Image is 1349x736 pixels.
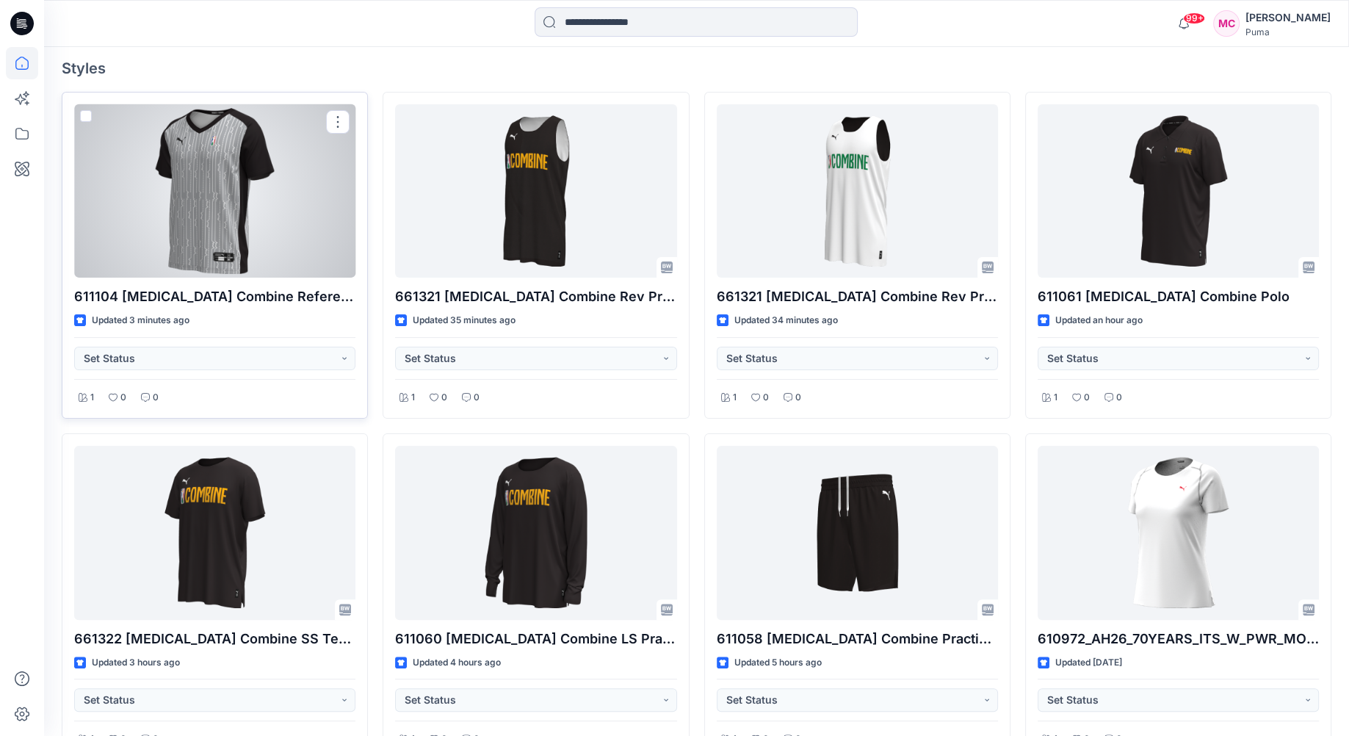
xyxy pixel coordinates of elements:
[74,104,355,278] a: 611104 BAL Combine Referee Jersey_20250929
[74,286,355,307] p: 611104 [MEDICAL_DATA] Combine Referee Jersey_20250929
[1183,12,1205,24] span: 99+
[717,629,998,649] p: 611058 [MEDICAL_DATA] Combine Practice Short
[395,104,676,278] a: 661321 BAL Combine Rev Practice Jersey_Side A_20250929
[1038,286,1319,307] p: 611061 [MEDICAL_DATA] Combine Polo
[1038,629,1319,649] p: 610972_AH26_70YEARS_ITS_W_PWR_MODE_TEE
[1054,390,1057,405] p: 1
[62,59,1331,77] h4: Styles
[395,446,676,619] a: 611060 BAL Combine LS Practice Shirt
[411,390,415,405] p: 1
[153,390,159,405] p: 0
[717,286,998,307] p: 661321 [MEDICAL_DATA] Combine Rev Practice Jersey_Side B_20250929
[474,390,480,405] p: 0
[74,629,355,649] p: 661322 [MEDICAL_DATA] Combine SS Tee_20250929
[1245,26,1331,37] div: Puma
[1084,390,1090,405] p: 0
[90,390,94,405] p: 1
[1038,104,1319,278] a: 611061 BAL Combine Polo
[395,286,676,307] p: 661321 [MEDICAL_DATA] Combine Rev Practice Jersey_Side A_20250929
[1213,10,1240,37] div: MC
[92,313,189,328] p: Updated 3 minutes ago
[413,313,516,328] p: Updated 35 minutes ago
[763,390,769,405] p: 0
[74,446,355,619] a: 661322 BAL Combine SS Tee_20250929
[441,390,447,405] p: 0
[1055,655,1122,671] p: Updated [DATE]
[120,390,126,405] p: 0
[1245,9,1331,26] div: [PERSON_NAME]
[734,313,838,328] p: Updated 34 minutes ago
[717,104,998,278] a: 661321 BAL Combine Rev Practice Jersey_Side B_20250929
[1116,390,1122,405] p: 0
[1038,446,1319,619] a: 610972_AH26_70YEARS_ITS_W_PWR_MODE_TEE
[92,655,180,671] p: Updated 3 hours ago
[1055,313,1143,328] p: Updated an hour ago
[717,446,998,619] a: 611058 BAL Combine Practice Short
[795,390,801,405] p: 0
[733,390,737,405] p: 1
[734,655,822,671] p: Updated 5 hours ago
[395,629,676,649] p: 611060 [MEDICAL_DATA] Combine LS Practice Shirt
[413,655,501,671] p: Updated 4 hours ago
